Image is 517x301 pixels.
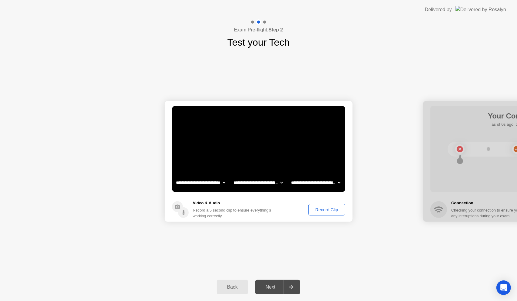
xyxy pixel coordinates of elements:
[257,284,284,290] div: Next
[255,280,300,294] button: Next
[219,284,246,290] div: Back
[310,207,343,212] div: Record Clip
[175,176,227,189] select: Available cameras
[425,6,452,13] div: Delivered by
[217,280,248,294] button: Back
[232,176,284,189] select: Available speakers
[193,200,274,206] h5: Video & Audio
[268,27,283,32] b: Step 2
[227,35,290,50] h1: Test your Tech
[290,176,342,189] select: Available microphones
[234,26,283,34] h4: Exam Pre-flight:
[496,280,511,295] div: Open Intercom Messenger
[308,204,345,215] button: Record Clip
[456,6,506,13] img: Delivered by Rosalyn
[193,207,274,219] div: Record a 5 second clip to ensure everything’s working correctly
